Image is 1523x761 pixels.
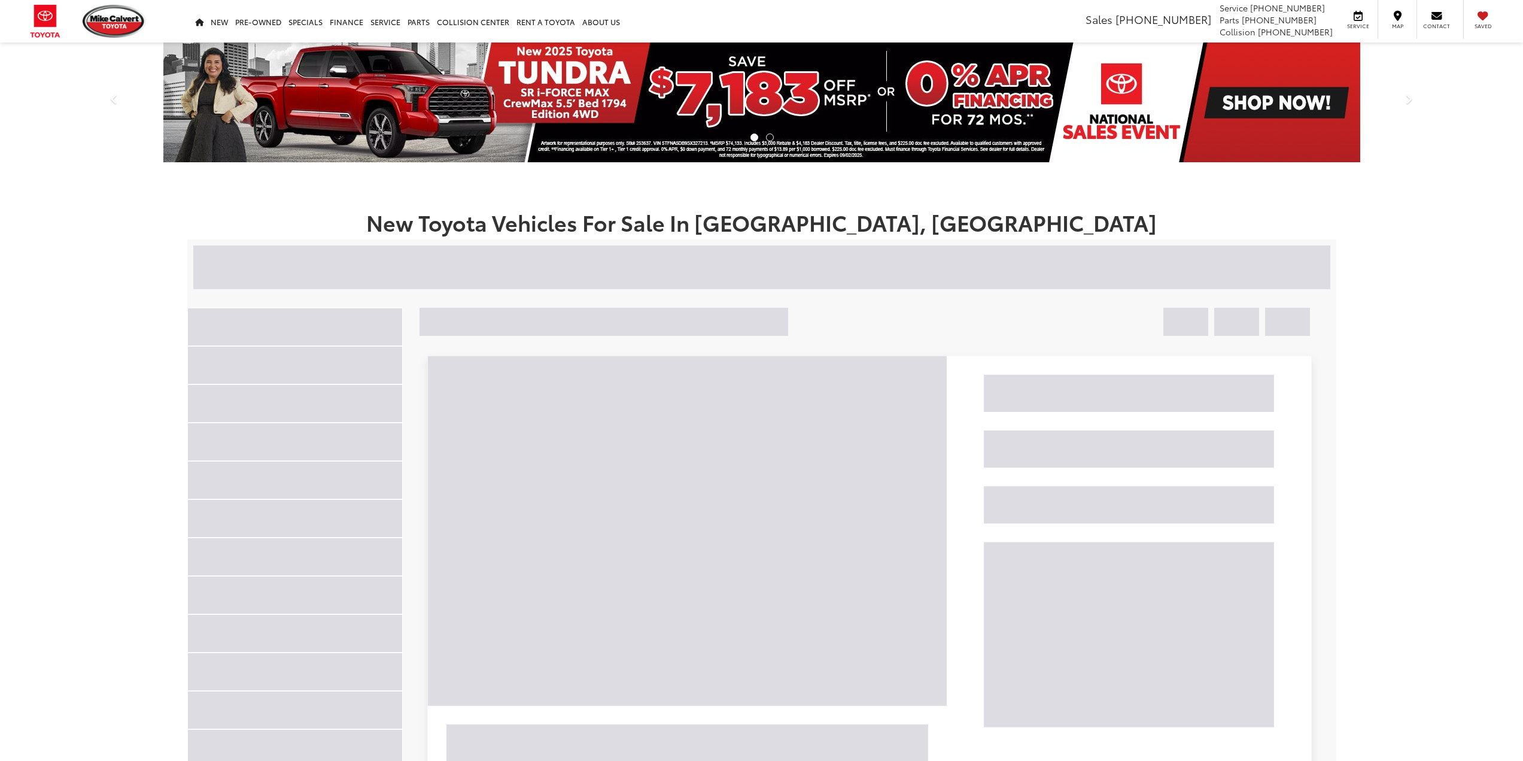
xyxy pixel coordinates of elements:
[1250,2,1325,14] span: [PHONE_NUMBER]
[1115,11,1211,27] span: [PHONE_NUMBER]
[1220,2,1248,14] span: Service
[1258,26,1333,38] span: [PHONE_NUMBER]
[1220,14,1239,26] span: Parts
[163,43,1360,162] img: New 2025 Toyota Tundra
[1345,22,1372,30] span: Service
[1086,11,1112,27] span: Sales
[1220,26,1256,38] span: Collision
[1384,22,1410,30] span: Map
[1423,22,1450,30] span: Contact
[1470,22,1496,30] span: Saved
[83,5,146,38] img: Mike Calvert Toyota
[1242,14,1317,26] span: [PHONE_NUMBER]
